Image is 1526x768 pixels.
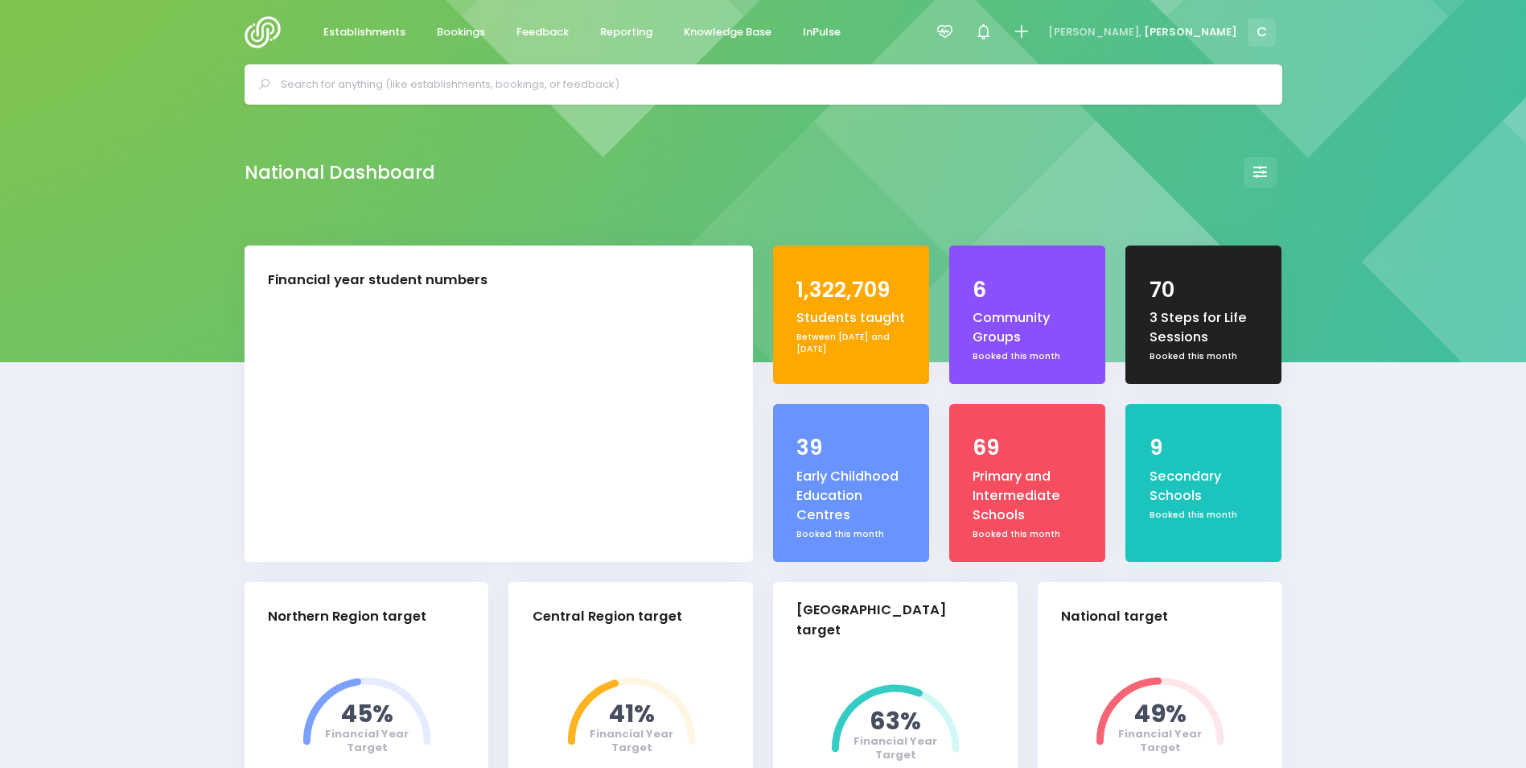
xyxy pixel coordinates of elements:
div: Northern Region target [268,607,426,627]
a: Establishments [311,17,419,48]
div: 69 [973,432,1082,464]
img: Logo [245,16,290,48]
div: 1,322,709 [796,275,906,306]
span: InPulse [803,24,841,40]
a: InPulse [790,17,854,48]
div: Primary and Intermediate Schools [973,467,1082,526]
div: 9 [1150,432,1259,464]
div: Early Childhood Education Centres [796,467,906,526]
div: Booked this month [973,528,1082,541]
div: 70 [1150,275,1259,306]
div: National target [1061,607,1168,627]
div: 39 [796,432,906,464]
span: Knowledge Base [684,24,771,40]
div: 3 Steps for Life Sessions [1150,308,1259,348]
div: Financial year student numbers [268,270,487,291]
div: Between [DATE] and [DATE] [796,331,906,356]
span: [PERSON_NAME] [1144,24,1237,40]
div: Central Region target [533,607,682,627]
a: Reporting [587,17,666,48]
span: C [1248,19,1276,47]
span: [PERSON_NAME], [1048,24,1141,40]
h2: National Dashboard [245,162,435,184]
span: Reporting [600,24,652,40]
span: Feedback [516,24,569,40]
div: Community Groups [973,308,1082,348]
div: 6 [973,275,1082,306]
a: Knowledge Base [671,17,785,48]
div: Booked this month [973,350,1082,363]
div: Students taught [796,308,906,328]
span: Establishments [323,24,405,40]
span: Bookings [437,24,485,40]
div: Booked this month [796,528,906,541]
a: Feedback [504,17,582,48]
input: Search for anything (like establishments, bookings, or feedback) [281,72,1260,97]
div: Booked this month [1150,350,1259,363]
a: Bookings [424,17,499,48]
div: [GEOGRAPHIC_DATA] target [796,601,981,641]
div: Booked this month [1150,509,1259,522]
div: Secondary Schools [1150,467,1259,506]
